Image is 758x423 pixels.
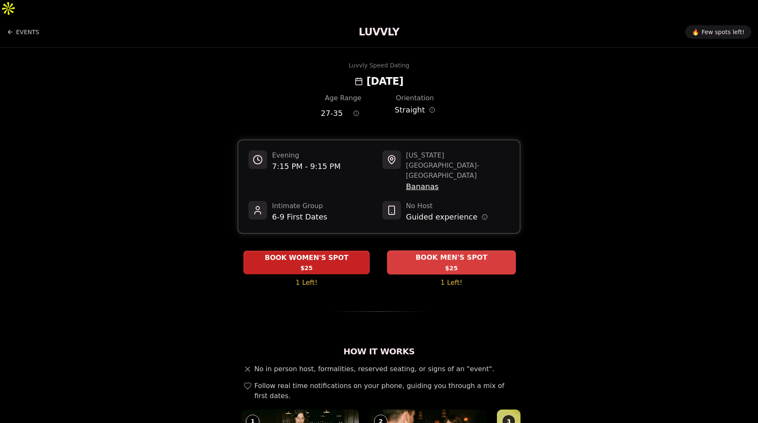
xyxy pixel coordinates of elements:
span: Evening [272,150,341,161]
span: No in person host, formalities, reserved seating, or signs of an "event". [254,364,494,374]
span: 🔥 [692,28,699,36]
span: Follow real time notifications on your phone, guiding you through a mix of first dates. [254,381,517,401]
span: Bananas [406,181,510,193]
button: BOOK MEN'S SPOT - 1 Left! [387,250,516,274]
span: Intimate Group [272,201,327,211]
div: Luvvly Speed Dating [349,61,409,70]
a: Back to events [7,24,39,40]
span: 27 - 35 [321,107,343,119]
span: 6-9 First Dates [272,211,327,223]
span: BOOK WOMEN'S SPOT [263,253,350,263]
h2: [DATE] [366,75,403,88]
button: BOOK WOMEN'S SPOT - 1 Left! [243,251,370,274]
span: Few spots left! [702,28,745,36]
button: Host information [482,214,488,220]
span: BOOK MEN'S SPOT [414,253,489,263]
button: Age range information [347,104,366,123]
span: 7:15 PM - 9:15 PM [272,161,341,172]
span: Guided experience [406,211,478,223]
span: No Host [406,201,488,211]
span: Straight [395,104,425,116]
span: 1 Left! [296,278,318,288]
div: Orientation [392,93,437,103]
span: $25 [445,264,458,272]
span: $25 [300,264,312,272]
button: Orientation information [429,107,435,113]
div: Age Range [321,93,366,103]
a: LUVVLY [359,25,399,39]
span: 1 Left! [440,278,462,288]
span: [US_STATE][GEOGRAPHIC_DATA] - [GEOGRAPHIC_DATA] [406,150,510,181]
h2: How It Works [238,345,520,357]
